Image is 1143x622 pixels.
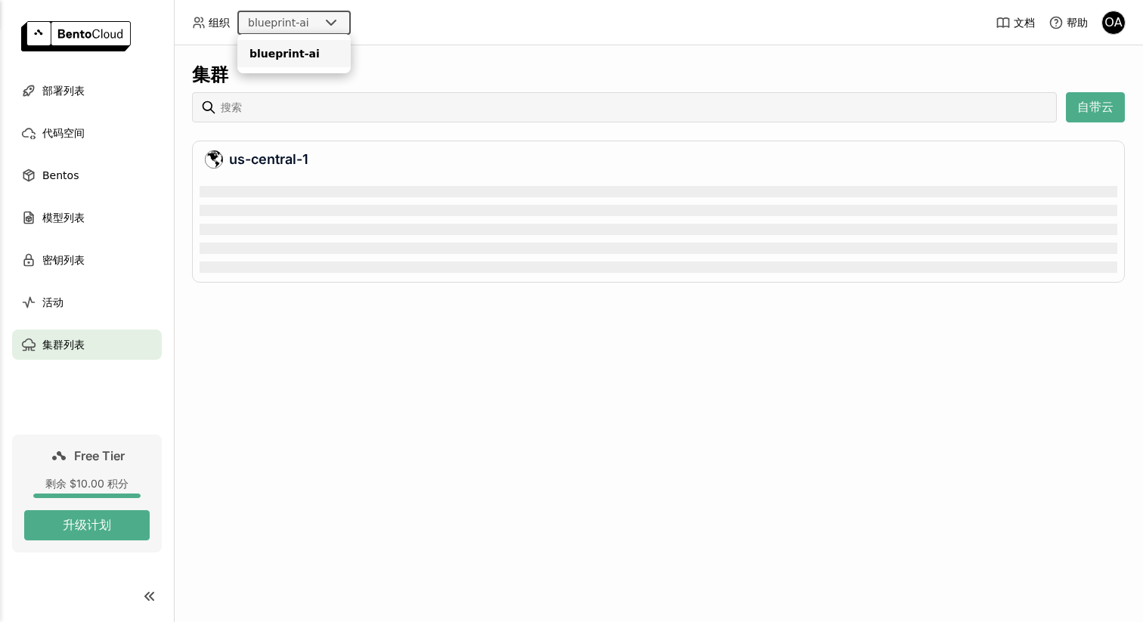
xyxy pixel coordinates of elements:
span: 集群列表 [42,336,85,354]
span: Free Tier [74,448,125,463]
span: 组织 [209,16,230,29]
div: OA [1102,11,1125,34]
span: 代码空间 [42,124,85,142]
div: 帮助 [1049,15,1088,30]
div: us-central-1 [205,150,1112,169]
div: blueprint-ai [249,46,339,61]
a: Bentos [12,160,162,190]
button: 自带云 [1066,92,1125,122]
span: 模型列表 [42,209,85,227]
img: logo [21,21,131,51]
a: Free Tier剩余 $10.00 积分升级计划 [12,435,162,552]
div: blueprint-ai [248,15,309,30]
input: 搜索 [219,95,1051,119]
a: 模型列表 [12,203,162,233]
ul: Menu [237,34,351,73]
input: Selected blueprint-ai. [311,16,312,31]
span: 文档 [1014,16,1035,29]
div: 集群 [192,63,1125,86]
span: 部署列表 [42,82,85,100]
a: 密钥列表 [12,245,162,275]
a: 活动 [12,287,162,317]
span: 活动 [42,293,63,311]
a: 集群列表 [12,330,162,360]
div: OnlyKit Alex [1101,11,1126,35]
span: 密钥列表 [42,251,85,269]
button: 升级计划 [24,510,150,540]
a: 部署列表 [12,76,162,106]
a: 文档 [996,15,1035,30]
a: 代码空间 [12,118,162,148]
span: Bentos [42,166,79,184]
span: 帮助 [1067,16,1088,29]
div: 剩余 $10.00 积分 [24,477,150,490]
